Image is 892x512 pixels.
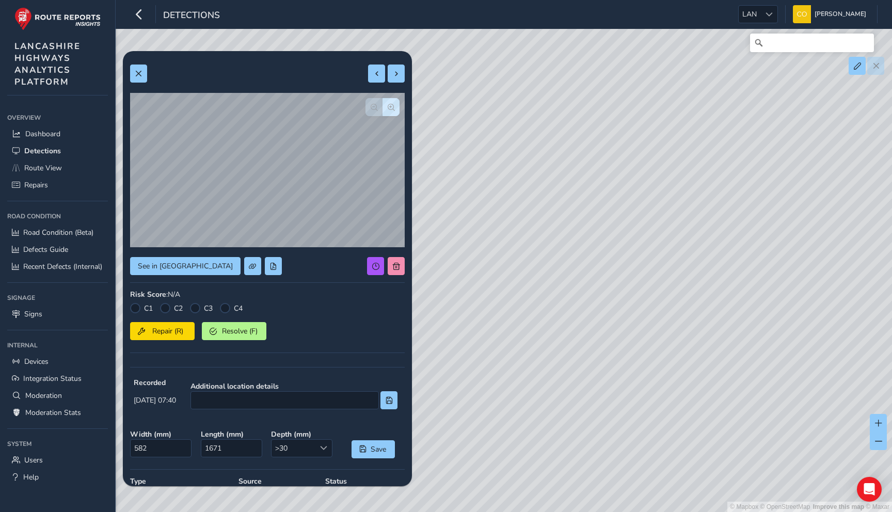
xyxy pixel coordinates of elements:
a: Recent Defects (Internal) [7,258,108,275]
strong: Depth ( mm ) [271,429,334,439]
span: Integration Status [23,374,82,383]
span: Road Condition (Beta) [23,228,93,237]
input: Search [750,34,874,52]
strong: Type [130,476,231,486]
span: Defects Guide [23,245,68,254]
span: Save [370,444,387,454]
label: C4 [234,303,243,313]
strong: Recorded [134,378,176,388]
a: Route View [7,159,108,177]
button: Repair (R) [130,322,195,340]
strong: Source [238,476,318,486]
span: Resolve (F) [220,326,259,336]
span: Detections [163,9,220,23]
strong: Length ( mm ) [201,429,264,439]
span: LANCASHIRE HIGHWAYS ANALYTICS PLATFORM [14,40,81,88]
span: Recent Defects (Internal) [23,262,102,271]
div: : N/A [130,290,405,299]
div: Internal [7,338,108,353]
button: Save [352,440,395,458]
span: Help [23,472,39,482]
a: Defects Guide [7,241,108,258]
div: Overview [7,110,108,125]
a: Dashboard [7,125,108,142]
a: Integration Status [7,370,108,387]
label: C1 [144,303,153,313]
strong: Risk Score [130,290,166,299]
span: LAN [739,6,760,23]
div: AI detection [235,473,322,508]
a: Moderation [7,387,108,404]
span: Detections [24,146,61,156]
button: [PERSON_NAME] [793,5,870,23]
a: Signs [7,306,108,323]
p: NOT SET [325,486,405,497]
strong: Status [325,476,405,486]
button: See in Route View [130,257,241,275]
div: Road Condition [7,209,108,224]
span: [DATE] 07:40 [134,395,176,405]
a: Road Condition (Beta) [7,224,108,241]
a: Devices [7,353,108,370]
label: C2 [174,303,183,313]
span: Route View [24,163,62,173]
span: Signs [24,309,42,319]
span: Devices [24,357,49,366]
a: Repairs [7,177,108,194]
div: Signage [7,290,108,306]
span: See in [GEOGRAPHIC_DATA] [138,261,233,271]
strong: Width ( mm ) [130,429,194,439]
a: Users [7,452,108,469]
span: Repair (R) [149,326,187,336]
button: Resolve (F) [202,322,266,340]
span: Dashboard [25,129,60,139]
span: Users [24,455,43,465]
span: >30 [272,440,315,457]
img: rr logo [14,7,101,30]
strong: Additional location details [190,381,397,391]
div: Open Intercom Messenger [857,477,882,502]
img: diamond-layout [793,5,811,23]
a: Help [7,469,108,486]
span: Repairs [24,180,48,190]
div: System [7,436,108,452]
span: Moderation [25,391,62,401]
label: C3 [204,303,213,313]
a: Detections [7,142,108,159]
span: Moderation Stats [25,408,81,418]
span: [PERSON_NAME] [815,5,866,23]
a: Moderation Stats [7,404,108,421]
